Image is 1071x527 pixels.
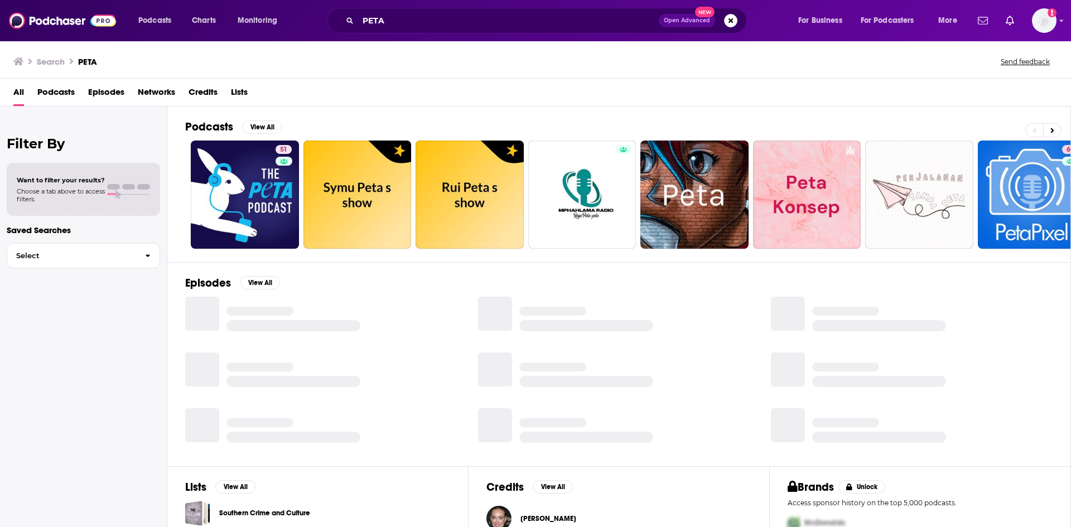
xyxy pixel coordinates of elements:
span: Charts [192,13,216,28]
span: Podcasts [138,13,171,28]
span: For Podcasters [861,13,914,28]
h2: Credits [486,480,524,494]
span: For Business [798,13,842,28]
a: 51 [191,141,299,249]
a: Networks [138,83,175,106]
span: New [695,7,715,17]
h2: Lists [185,480,206,494]
button: Show profile menu [1032,8,1056,33]
button: View All [242,120,282,134]
a: EpisodesView All [185,276,280,290]
h3: PETA [78,56,97,67]
span: Logged in as WesBurdett [1032,8,1056,33]
a: Southern Crime and Culture [219,507,310,519]
span: Monitoring [238,13,277,28]
h2: Brands [788,480,834,494]
p: Saved Searches [7,225,160,235]
button: Unlock [838,480,886,494]
a: Episodes [88,83,124,106]
svg: Add a profile image [1048,8,1056,17]
a: ListsView All [185,480,255,494]
span: More [938,13,957,28]
span: 51 [280,144,287,156]
button: open menu [230,12,292,30]
input: Search podcasts, credits, & more... [358,12,659,30]
button: open menu [930,12,971,30]
h2: Podcasts [185,120,233,134]
h2: Filter By [7,136,160,152]
h3: Search [37,56,65,67]
button: Open AdvancedNew [659,14,715,27]
a: CreditsView All [486,480,573,494]
img: User Profile [1032,8,1056,33]
button: open menu [853,12,930,30]
a: All [13,83,24,106]
a: Lists [231,83,248,106]
a: Show notifications dropdown [1001,11,1019,30]
a: Show notifications dropdown [973,11,992,30]
div: Search podcasts, credits, & more... [338,8,758,33]
button: Send feedback [997,57,1053,66]
button: View All [533,480,573,494]
span: Open Advanced [664,18,710,23]
a: Southern Crime and Culture [185,501,210,526]
button: View All [240,276,280,289]
a: Credits [189,83,218,106]
a: Podcasts [37,83,75,106]
span: Choose a tab above to access filters. [17,187,105,203]
img: Podchaser - Follow, Share and Rate Podcasts [9,10,116,31]
p: Access sponsor history on the top 5,000 podcasts. [788,499,1053,507]
button: View All [215,480,255,494]
a: PodcastsView All [185,120,282,134]
span: Select [7,252,136,259]
a: 51 [276,145,292,154]
button: Select [7,243,160,268]
button: open menu [131,12,186,30]
a: Charts [185,12,223,30]
a: Peta Murgatroyd [520,514,576,523]
span: Want to filter your results? [17,176,105,184]
h2: Episodes [185,276,231,290]
span: [PERSON_NAME] [520,514,576,523]
button: open menu [790,12,856,30]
